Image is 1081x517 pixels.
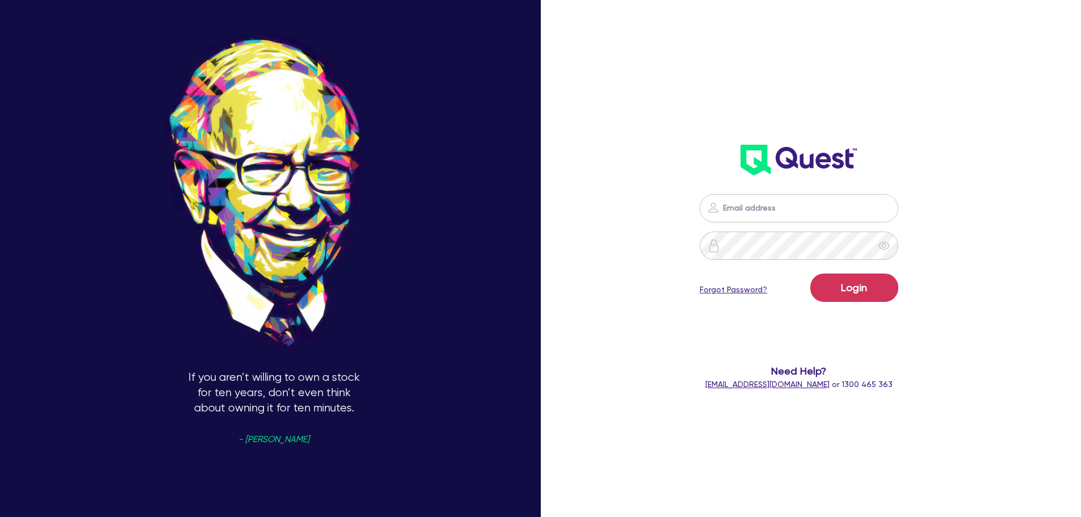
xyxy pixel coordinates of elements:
span: Need Help? [654,363,944,379]
img: icon-password [707,239,721,253]
a: Forgot Password? [700,284,767,296]
button: Login [810,274,898,302]
input: Email address [700,194,898,222]
span: eye [878,240,890,251]
img: wH2k97JdezQIQAAAABJRU5ErkJggg== [741,145,857,175]
span: or 1300 465 363 [705,380,893,389]
img: icon-password [706,201,720,215]
a: [EMAIL_ADDRESS][DOMAIN_NAME] [705,380,830,389]
span: - [PERSON_NAME] [238,435,309,444]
